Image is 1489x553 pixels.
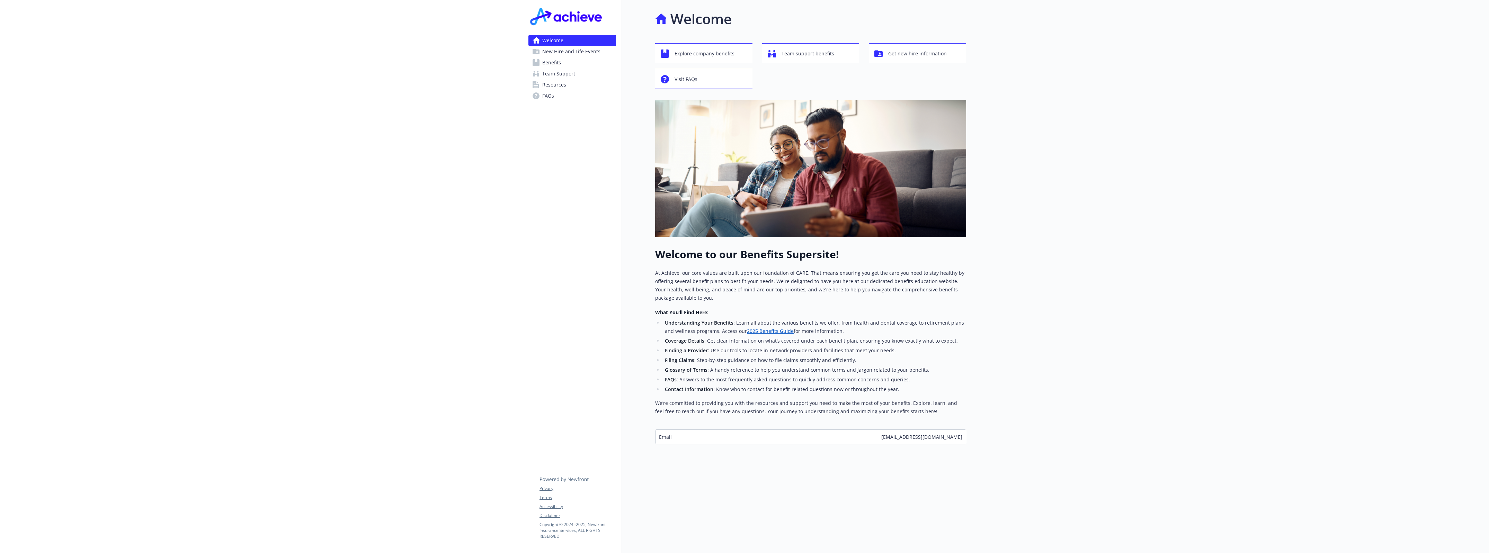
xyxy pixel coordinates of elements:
span: Explore company benefits [675,47,734,60]
li: : Use our tools to locate in-network providers and facilities that meet your needs. [663,346,966,355]
h1: Welcome [670,9,732,29]
button: Team support benefits [762,43,859,63]
a: New Hire and Life Events [528,46,616,57]
span: Get new hire information [888,47,947,60]
strong: Understanding Your Benefits [665,319,733,326]
span: Resources [542,79,566,90]
button: Get new hire information [869,43,966,63]
li: : Answers to the most frequently asked questions to quickly address common concerns and queries. [663,375,966,384]
li: : Get clear information on what’s covered under each benefit plan, ensuring you know exactly what... [663,337,966,345]
li: : A handy reference to help you understand common terms and jargon related to your benefits. [663,366,966,374]
a: Welcome [528,35,616,46]
strong: Contact Information [665,386,713,392]
span: FAQs [542,90,554,101]
strong: Coverage Details [665,337,704,344]
p: We’re committed to providing you with the resources and support you need to make the most of your... [655,399,966,416]
li: : Step-by-step guidance on how to file claims smoothly and efficiently. [663,356,966,364]
button: Visit FAQs [655,69,752,89]
li: : Know who to contact for benefit-related questions now or throughout the year. [663,385,966,393]
a: Resources [528,79,616,90]
a: Terms [540,495,616,501]
li: : Learn all about the various benefits we offer, from health and dental coverage to retirement pl... [663,319,966,335]
span: Benefits [542,57,561,68]
strong: FAQs [665,376,677,383]
span: Team support benefits [782,47,834,60]
strong: Filing Claims [665,357,694,363]
button: Explore company benefits [655,43,752,63]
span: Email [659,433,672,441]
img: overview page banner [655,100,966,237]
span: [EMAIL_ADDRESS][DOMAIN_NAME] [881,433,962,441]
a: Disclaimer [540,513,616,519]
span: Visit FAQs [675,73,697,86]
a: Team Support [528,68,616,79]
a: FAQs [528,90,616,101]
p: At Achieve, our core values are built upon our foundation of CARE. That means ensuring you get th... [655,269,966,302]
strong: Finding a Provider [665,347,708,354]
p: Copyright © 2024 - 2025 , Newfront Insurance Services, ALL RIGHTS RESERVED [540,522,616,539]
span: New Hire and Life Events [542,46,600,57]
h1: Welcome to our Benefits Supersite! [655,248,966,261]
a: Benefits [528,57,616,68]
a: Privacy [540,486,616,492]
a: Accessibility [540,504,616,510]
span: Welcome [542,35,563,46]
a: 2025 Benefits Guide [747,328,794,334]
span: Team Support [542,68,575,79]
strong: Glossary of Terms [665,366,707,373]
strong: What You’ll Find Here: [655,309,708,316]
